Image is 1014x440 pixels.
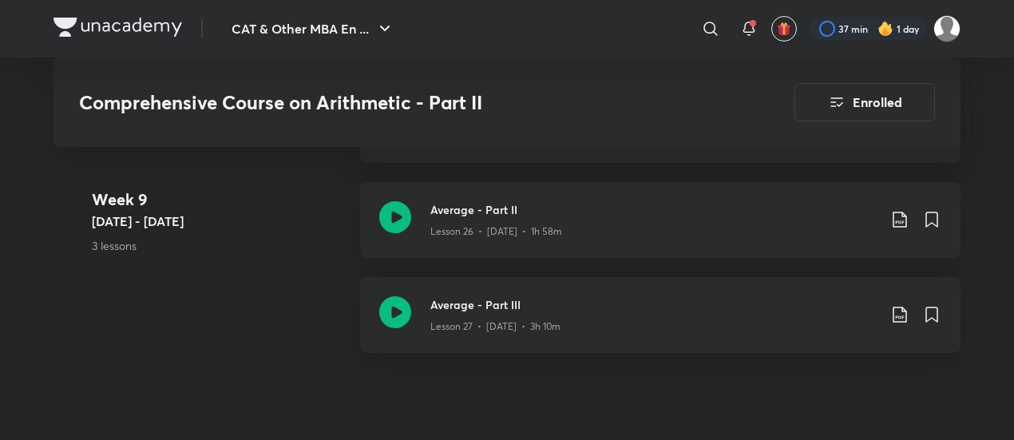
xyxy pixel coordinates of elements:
[430,296,877,313] h3: Average - Part III
[53,18,182,37] img: Company Logo
[92,237,347,254] p: 3 lessons
[360,277,961,372] a: Average - Part IIILesson 27 • [DATE] • 3h 10m
[430,319,560,334] p: Lesson 27 • [DATE] • 3h 10m
[222,13,404,45] button: CAT & Other MBA En ...
[877,21,893,37] img: streak
[92,188,347,212] h4: Week 9
[360,182,961,277] a: Average - Part IILesson 26 • [DATE] • 1h 58m
[430,201,877,218] h3: Average - Part II
[777,22,791,36] img: avatar
[794,83,935,121] button: Enrolled
[53,18,182,41] a: Company Logo
[771,16,797,42] button: avatar
[79,91,704,114] h3: Comprehensive Course on Arithmetic - Part II
[933,15,961,42] img: Avinash Tibrewal
[92,212,347,231] h5: [DATE] - [DATE]
[430,224,562,239] p: Lesson 26 • [DATE] • 1h 58m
